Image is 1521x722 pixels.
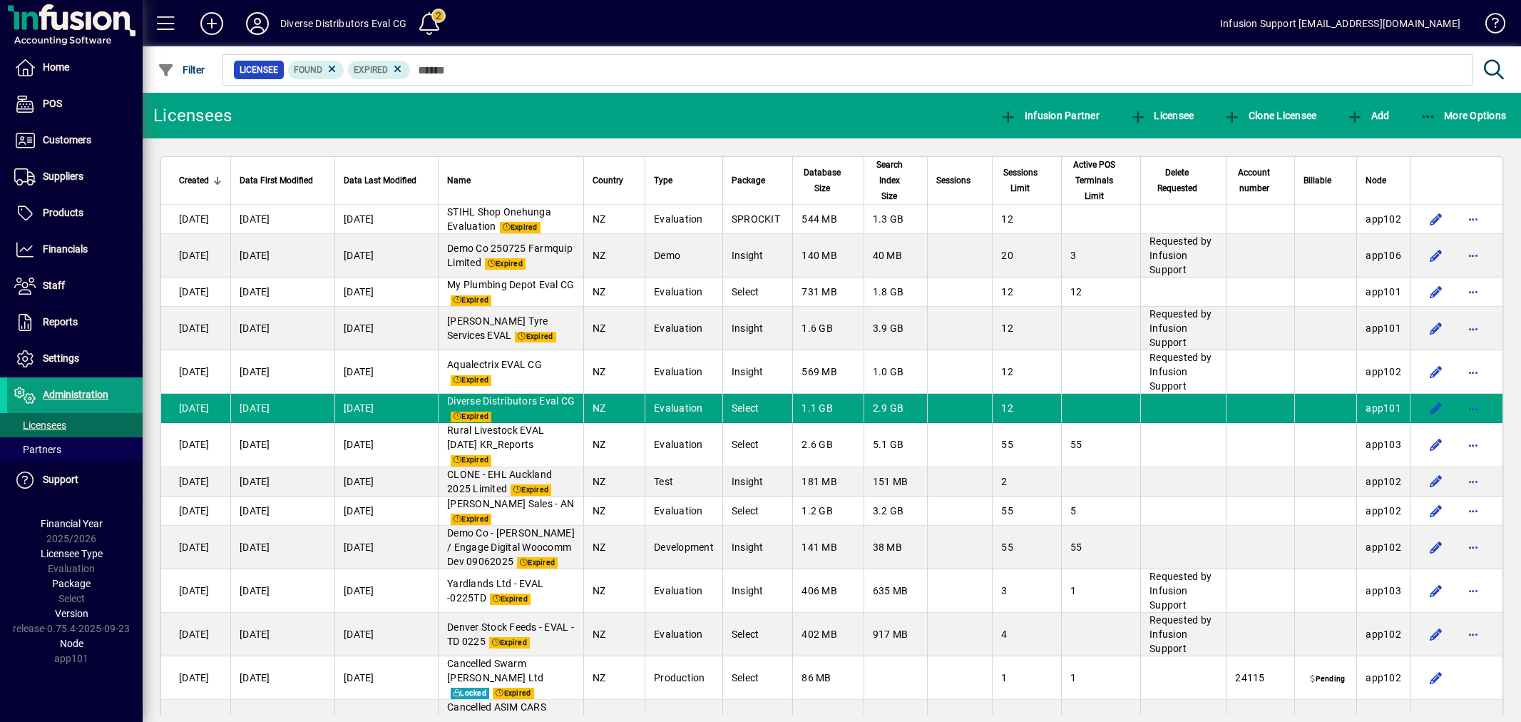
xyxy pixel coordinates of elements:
div: Account number [1235,165,1286,196]
span: Home [43,61,69,73]
td: 12 [992,350,1060,394]
span: Package [732,173,765,188]
span: Administration [43,389,108,400]
td: NZ [583,569,645,613]
span: Licensees [14,420,66,431]
td: NZ [583,307,645,350]
span: Cancelled Swarm [PERSON_NAME] Ltd [447,658,543,683]
span: Financial Year [41,518,103,529]
span: Aqualectrix EVAL CG [447,359,542,370]
td: 402 MB [792,613,863,656]
button: Edit [1425,360,1448,383]
td: Evaluation [645,394,722,423]
td: [DATE] [334,423,438,467]
span: POS [43,98,62,109]
button: More options [1462,433,1485,456]
span: app101.prod.infusionbusinesssoftware.com [1366,402,1401,414]
td: [DATE] [161,467,230,497]
td: Test [645,467,722,497]
td: [DATE] [161,526,230,569]
td: [DATE] [334,497,438,526]
span: Node [1366,173,1386,188]
td: 569 MB [792,350,863,394]
td: NZ [583,656,645,700]
td: [DATE] [230,467,334,497]
a: Suppliers [7,159,143,195]
span: Node [60,638,83,649]
td: NZ [583,526,645,569]
span: app102.prod.infusionbusinesssoftware.com [1366,366,1401,377]
td: 2.6 GB [792,423,863,467]
td: NZ [583,423,645,467]
button: More options [1462,623,1485,646]
td: 635 MB [864,569,928,613]
td: 1.2 GB [792,497,863,526]
span: Name [447,173,471,188]
button: Edit [1425,208,1448,230]
td: Select [722,278,793,307]
td: 5 [1061,497,1141,526]
td: [DATE] [230,656,334,700]
td: 55 [1061,526,1141,569]
td: [DATE] [161,613,230,656]
td: [DATE] [334,394,438,423]
td: 55 [992,497,1060,526]
td: Evaluation [645,350,722,394]
td: [DATE] [230,526,334,569]
td: [DATE] [334,205,438,234]
td: Select [722,497,793,526]
span: Filter [158,64,205,76]
span: Data Last Modified [344,173,416,188]
span: Infusion Partner [1000,110,1100,121]
td: [DATE] [334,307,438,350]
td: Production [645,656,722,700]
button: Edit [1425,666,1448,689]
td: 38 MB [864,526,928,569]
td: [DATE] [161,307,230,350]
td: 12 [992,278,1060,307]
td: Evaluation [645,205,722,234]
div: Node [1366,173,1401,188]
td: [DATE] [230,497,334,526]
td: Evaluation [645,307,722,350]
td: 4 [992,613,1060,656]
div: Data First Modified [240,173,326,188]
td: [DATE] [230,423,334,467]
a: Settings [7,341,143,377]
span: app102.prod.infusionbusinesssoftware.com [1366,213,1401,225]
span: Active POS Terminals Limit [1070,157,1120,204]
span: app102.prod.infusionbusinesssoftware.com [1366,505,1401,517]
td: 1.8 GB [864,278,928,307]
span: Expired [515,332,555,343]
td: 24115 [1226,656,1294,700]
a: Staff [7,268,143,304]
td: Select [722,394,793,423]
td: Insight [722,467,793,497]
a: Licensees [7,413,143,437]
td: 917 MB [864,613,928,656]
td: NZ [583,467,645,497]
div: Country [593,173,636,188]
span: Expired [451,375,491,387]
div: Type [654,173,714,188]
span: Suppliers [43,171,83,182]
td: NZ [583,350,645,394]
td: 12 [992,307,1060,350]
div: Diverse Distributors Eval CG [280,12,406,35]
td: [DATE] [230,394,334,423]
td: 3 [1061,234,1141,278]
td: Requested by Infusion Support [1140,234,1226,278]
a: Support [7,462,143,498]
td: [DATE] [161,394,230,423]
div: Created [179,173,222,188]
span: Clone Licensee [1224,110,1316,121]
span: Expired [493,688,533,699]
mat-chip: Expiry status: Expired [348,61,410,79]
div: Infusion Support [EMAIL_ADDRESS][DOMAIN_NAME] [1220,12,1460,35]
span: More Options [1420,110,1507,121]
span: Demo Co - [PERSON_NAME] / Engage Digital Woocomm Dev 09062025 [447,527,575,567]
td: Development [645,526,722,569]
a: Reports [7,305,143,340]
td: [DATE] [230,278,334,307]
button: More options [1462,470,1485,493]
